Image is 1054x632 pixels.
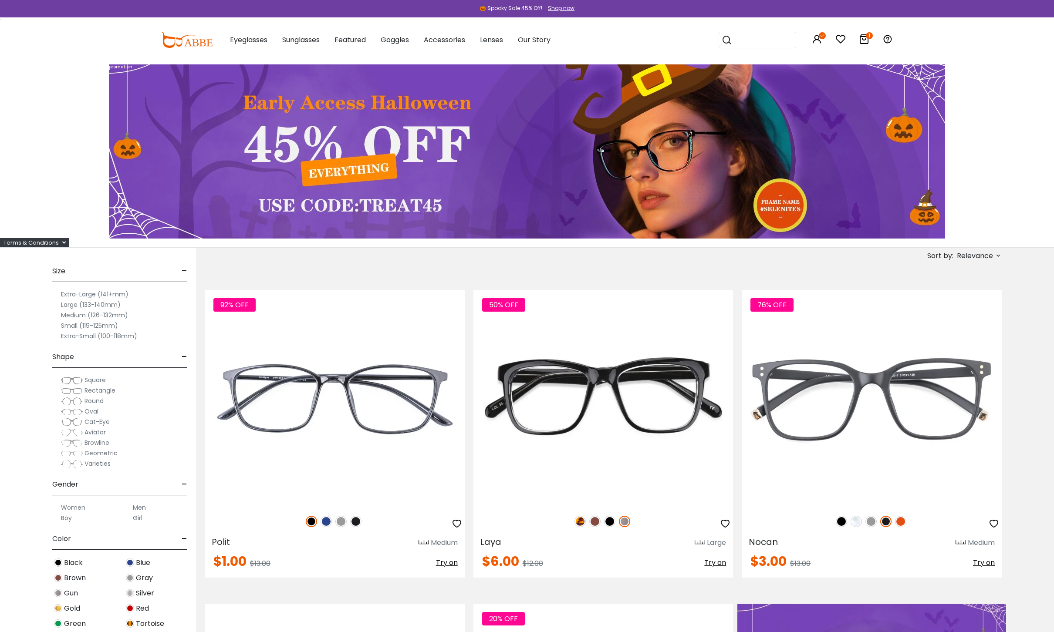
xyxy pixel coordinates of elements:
[161,32,213,48] img: abbeglasses.com
[126,619,134,628] img: Tortoise
[523,558,543,568] span: $12.00
[574,516,586,527] img: Leopard
[54,604,62,612] img: Gold
[836,516,847,527] img: Black
[473,290,733,506] img: Gun Laya - Plastic ,Universal Bridge Fit
[968,538,995,548] div: Medium
[84,428,106,437] span: Aviator
[52,346,74,367] span: Shape
[54,589,62,597] img: Gun
[927,251,953,261] span: Sort by:
[230,35,267,45] span: Eyeglasses
[126,574,134,582] img: Gray
[350,516,361,527] img: Matte Black
[213,552,247,571] span: $1.00
[61,407,83,416] img: Oval.png
[136,558,150,568] span: Blue
[61,320,118,331] label: Small (119-125mm)
[250,558,270,568] span: $13.00
[182,528,187,549] span: -
[695,540,705,546] img: size ruler
[109,64,945,239] img: promotion
[61,397,83,406] img: Round.png
[136,603,149,614] span: Red
[604,516,615,527] img: Black
[84,407,98,416] span: Oval
[126,558,134,567] img: Blue
[61,502,85,513] label: Women
[61,331,137,341] label: Extra-Small (100-118mm)
[957,248,993,264] span: Relevance
[750,298,794,312] span: 76% OFF
[61,289,128,299] label: Extra-Large (141+mm)
[282,35,320,45] span: Sunglasses
[61,376,83,385] img: Square.png
[54,619,62,628] img: Green
[589,516,601,527] img: Brown
[54,574,62,582] img: Brown
[136,588,154,598] span: Silver
[790,558,811,568] span: $13.00
[866,32,873,39] i: 1
[518,35,551,45] span: Our Story
[109,64,132,70] h1: promotion
[213,298,256,312] span: 92% OFF
[182,261,187,282] span: -
[205,290,465,506] img: Black Polit - TR ,Universal Bridge Fit
[126,589,134,597] img: Silver
[381,35,409,45] span: Goggles
[482,612,525,625] span: 20% OFF
[619,516,630,527] img: Gun
[61,418,83,427] img: Cat-Eye.png
[61,513,72,523] label: Boy
[61,299,121,310] label: Large (133-140mm)
[52,261,65,282] span: Size
[306,516,317,527] img: Black
[84,386,115,395] span: Rectangle
[61,449,83,458] img: Geometric.png
[136,573,153,583] span: Gray
[182,474,187,495] span: -
[436,558,458,568] span: Try on
[61,310,128,320] label: Medium (126-132mm)
[84,376,106,384] span: Square
[707,538,726,548] div: Large
[431,538,458,548] div: Medium
[133,502,146,513] label: Men
[480,4,542,12] div: 🎃 Spooky Sale 45% Off!
[704,558,726,568] span: Try on
[436,555,458,571] button: Try on
[480,35,503,45] span: Lenses
[973,558,995,568] span: Try on
[64,588,78,598] span: Gun
[895,516,906,527] img: Orange
[334,35,366,45] span: Featured
[133,513,142,523] label: Girl
[182,346,187,367] span: -
[61,387,83,395] img: Rectangle.png
[52,474,78,495] span: Gender
[54,558,62,567] img: Black
[84,449,118,457] span: Geometric
[956,540,966,546] img: size ruler
[419,540,429,546] img: size ruler
[61,460,83,469] img: Varieties.png
[126,604,134,612] img: Red
[973,555,995,571] button: Try on
[880,516,892,527] img: Matte Black
[482,298,525,312] span: 50% OFF
[321,516,332,527] img: Blue
[851,516,862,527] img: Clear
[212,536,230,548] span: Polit
[64,603,80,614] span: Gold
[865,516,877,527] img: Gray
[704,555,726,571] button: Try on
[64,573,86,583] span: Brown
[424,35,465,45] span: Accessories
[64,558,83,568] span: Black
[742,290,1002,506] img: Matte-black Nocan - TR ,Universal Bridge Fit
[61,428,83,437] img: Aviator.png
